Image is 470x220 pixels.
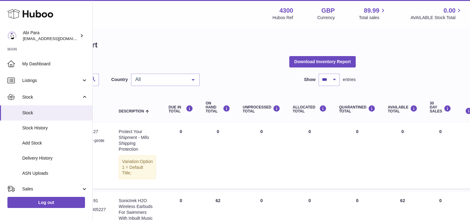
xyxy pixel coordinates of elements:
[22,125,88,131] span: Stock History
[424,123,457,189] td: 0
[356,129,358,134] span: 0
[22,78,81,84] span: Listings
[22,61,88,67] span: My Dashboard
[122,159,153,176] span: Option 1 = Default Title;
[119,155,156,180] div: Variation:
[304,77,315,83] label: Show
[7,31,17,40] img: Abi@mifo.co.uk
[119,129,156,152] div: Protect Your Shipment - Mifo Shipping Protection
[119,109,144,113] span: Description
[382,123,424,189] td: 0
[321,6,335,15] strong: GBP
[7,197,85,208] a: Log out
[243,105,280,113] div: UNPROCESSED Total
[410,6,463,21] a: 0.00 AVAILABLE Stock Total
[430,101,451,114] div: 30 DAY SALES
[22,170,88,176] span: ASN Uploads
[273,15,293,21] div: Huboo Ref
[364,6,379,15] span: 89.99
[410,15,463,21] span: AVAILABLE Stock Total
[356,198,358,203] span: 0
[205,101,230,114] div: ON HAND Total
[286,123,333,189] td: 0
[22,186,81,192] span: Sales
[111,77,128,83] label: Country
[199,123,236,189] td: 0
[289,56,356,67] button: Download Inventory Report
[236,123,286,189] td: 0
[22,155,88,161] span: Delivery History
[343,77,356,83] span: entries
[317,15,335,21] div: Currency
[443,6,455,15] span: 0.00
[293,105,327,113] div: ALLOCATED Total
[339,105,375,113] div: QUARANTINED Total
[22,110,88,116] span: Stock
[22,94,81,100] span: Stock
[388,105,417,113] div: AVAILABLE Total
[162,123,199,189] td: 0
[359,6,386,21] a: 89.99 Total sales
[359,15,386,21] span: Total sales
[22,140,88,146] span: Add Stock
[23,36,91,41] span: [EMAIL_ADDRESS][DOMAIN_NAME]
[168,105,193,113] div: DUE IN TOTAL
[23,30,78,42] div: Abi Para
[134,76,187,83] span: All
[279,6,293,15] strong: 4300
